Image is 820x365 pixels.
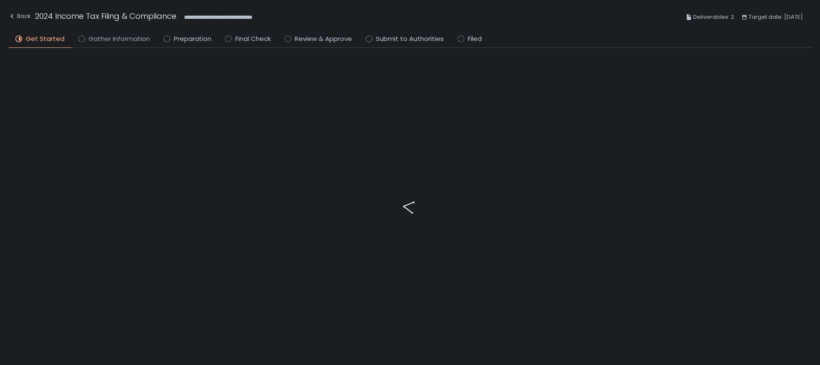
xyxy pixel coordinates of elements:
[235,34,271,44] span: Final Check
[9,10,31,24] button: Back
[295,34,352,44] span: Review & Approve
[26,34,64,44] span: Get Started
[468,34,482,44] span: Filed
[174,34,211,44] span: Preparation
[693,12,734,22] span: Deliverables: 2
[88,34,150,44] span: Gather Information
[749,12,803,22] span: Target date: [DATE]
[376,34,444,44] span: Submit to Authorities
[9,11,31,21] div: Back
[35,10,176,22] h1: 2024 Income Tax Filing & Compliance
